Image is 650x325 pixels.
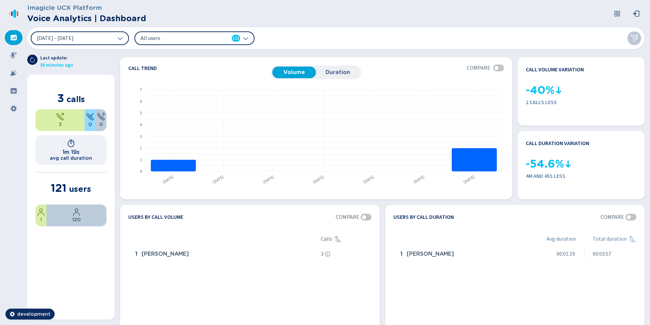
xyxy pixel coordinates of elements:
[5,101,23,116] div: Settings
[554,86,563,94] svg: kpi-down
[141,34,219,42] span: All users
[593,250,611,258] span: 00:03:57
[467,64,490,72] span: Compare
[128,213,183,221] h4: Users by call volume
[17,311,50,317] span: development
[140,99,142,104] text: 6
[407,250,454,258] span: [PERSON_NAME]
[69,184,91,194] span: users
[72,208,81,216] svg: user-profile
[262,174,275,185] text: [DATE]
[40,62,73,69] span: 55 minutes ago
[142,250,189,258] span: [PERSON_NAME]
[5,83,23,98] div: Groups
[140,122,142,128] text: 4
[5,30,23,45] div: Dashboard
[30,57,35,62] svg: arrow-clockwise
[336,213,359,221] span: Compare
[321,250,323,258] span: 3
[67,94,85,104] span: calls
[557,250,575,258] span: 00:01:19
[564,160,572,168] svg: kpi-down
[88,121,92,128] span: 0
[316,67,360,78] button: Duration
[37,36,74,41] span: [DATE] - [DATE]
[10,52,17,59] svg: mic-fill
[161,174,175,185] text: [DATE]
[67,139,75,147] svg: timer
[526,98,636,107] span: 2 calls less
[526,172,636,180] span: 4m and 45s less
[526,156,564,172] span: -54.6%
[547,235,576,243] span: Avg duration
[10,34,17,41] svg: dashboard-filled
[35,109,85,131] div: 100%
[393,213,454,221] h4: Users by call duration
[50,155,92,161] h2: avg call duration
[334,235,342,243] div: Sorted ascending, click to sort descending
[99,121,103,128] span: 0
[27,12,146,25] h2: Voice Analytics | Dashboard
[140,169,142,174] text: 0
[633,10,640,17] svg: box-arrow-left
[398,247,530,261] div: Guido Tangorra
[27,3,146,12] h3: Imagicle UCX Platform
[526,139,589,147] h4: Call duration variation
[57,91,64,105] span: 3
[272,67,316,78] button: Volume
[5,309,55,320] button: development
[526,66,584,74] h4: Call volume variation
[40,55,73,62] span: Last update:
[85,109,96,131] div: 0%
[232,35,240,42] span: 121
[140,157,142,163] text: 1
[86,113,94,121] svg: telephone-inbound
[56,113,64,121] svg: telephone-outbound
[62,149,80,155] h1: 1m 19s
[321,235,371,243] div: Calls
[117,36,123,41] svg: chevron-down
[312,174,325,185] text: [DATE]
[140,110,142,116] text: 5
[400,250,403,258] span: 1
[412,174,425,185] text: [DATE]
[601,213,624,221] span: Compare
[10,70,17,76] svg: alarm-filled
[275,69,313,75] span: Volume
[526,82,554,98] span: -40%
[51,181,67,195] span: 121
[462,174,476,185] text: [DATE]
[140,87,142,93] text: 7
[135,250,138,258] span: 1
[5,48,23,63] div: Recordings
[243,36,248,41] svg: chevron-down
[59,121,62,128] span: 3
[140,134,142,140] text: 3
[593,235,636,243] div: Total duration
[627,31,641,45] button: Clear filters
[97,113,105,121] svg: unknown-call
[132,247,318,261] div: Guido Tangorra
[628,235,636,243] svg: sortAscending
[140,145,142,151] text: 2
[72,216,81,223] span: 120
[37,208,45,216] svg: user-profile
[46,204,106,226] div: 99.17%
[628,235,636,243] div: Sorted ascending, click to sort descending
[212,174,225,185] text: [DATE]
[5,66,23,81] div: Alarms
[325,251,330,257] svg: info-circle
[31,31,129,45] button: [DATE] - [DATE]
[10,87,17,94] svg: groups-filled
[319,69,357,75] span: Duration
[362,174,375,185] text: [DATE]
[35,204,46,226] div: 0.83%
[334,235,342,243] svg: sortAscending
[630,34,638,42] svg: funnel-disabled
[96,109,106,131] div: 0%
[128,66,271,71] h4: Call trend
[40,216,42,223] span: 1
[593,235,627,243] span: Total duration
[321,235,332,243] span: Calls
